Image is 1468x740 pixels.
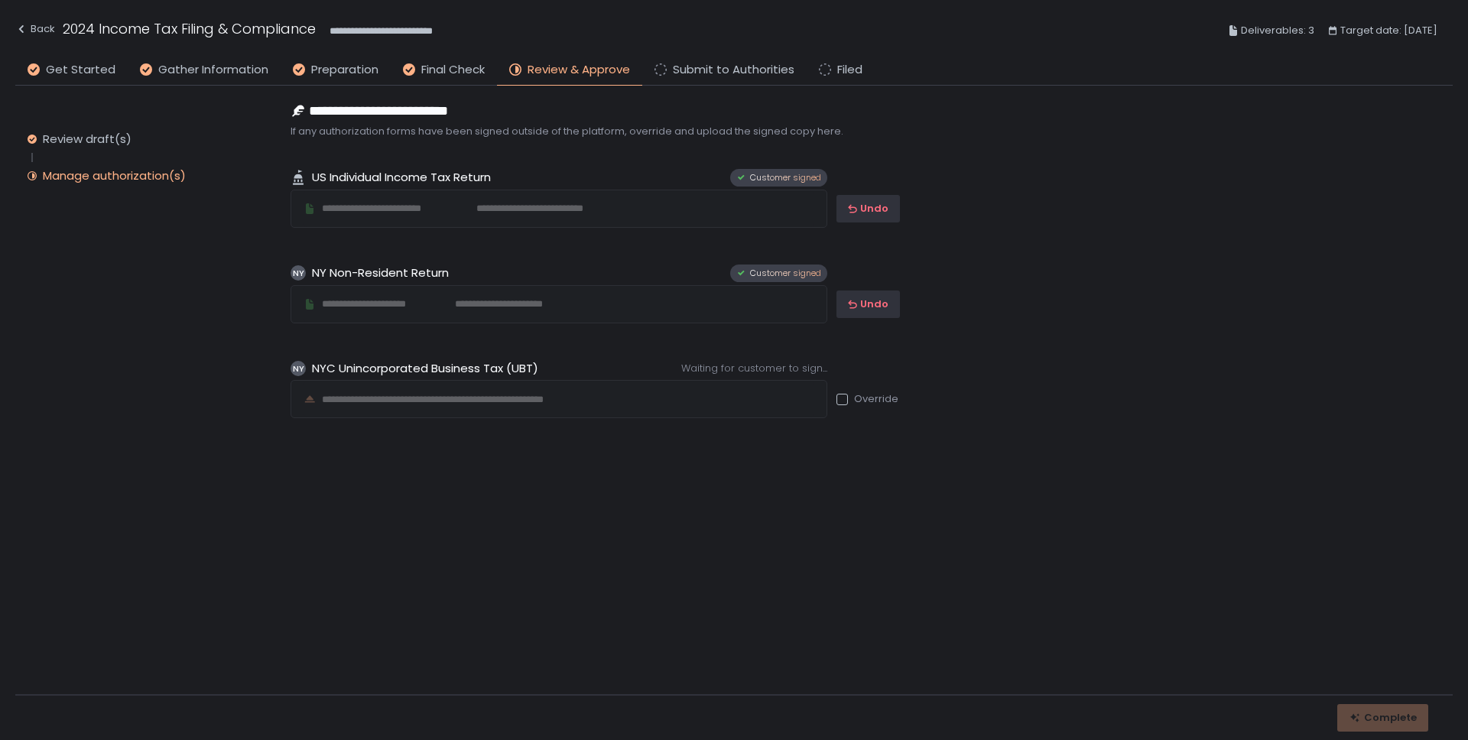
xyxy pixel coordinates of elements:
span: Submit to Authorities [673,61,794,79]
span: Deliverables: 3 [1241,21,1314,40]
span: Filed [837,61,862,79]
span: If any authorization forms have been signed outside of the platform, override and upload the sign... [291,125,1009,138]
span: Review & Approve [528,61,630,79]
span: Customer signed [750,172,821,183]
span: NY Non-Resident Return [312,265,449,282]
h1: 2024 Income Tax Filing & Compliance [63,18,316,39]
button: Back [15,18,55,44]
div: Review draft(s) [43,131,132,147]
span: Get Started [46,61,115,79]
div: Back [15,20,55,38]
span: NYC Unincorporated Business Tax (UBT) [312,360,538,378]
text: NY [293,363,304,375]
div: Manage authorization(s) [43,168,186,183]
span: Preparation [311,61,378,79]
text: NY [293,268,304,279]
span: Waiting for customer to sign... [681,361,827,375]
span: Gather Information [158,61,268,79]
div: Undo [848,297,888,311]
button: Undo [836,290,900,318]
button: Undo [836,195,900,222]
span: US Individual Income Tax Return [312,169,491,187]
div: Undo [848,202,888,216]
span: Target date: [DATE] [1340,21,1437,40]
span: Customer signed [750,268,821,279]
span: Final Check [421,61,485,79]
